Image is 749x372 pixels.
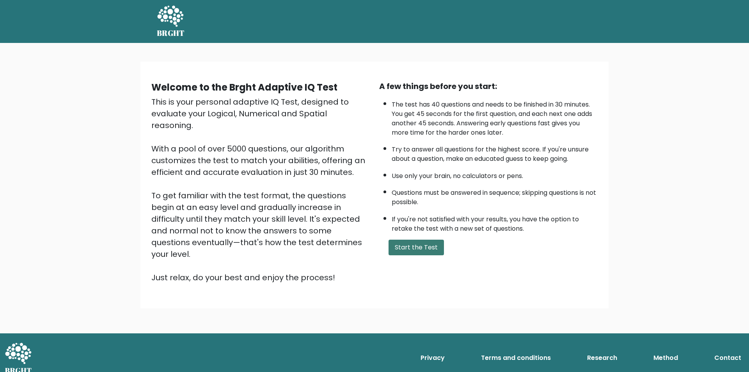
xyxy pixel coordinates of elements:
a: Terms and conditions [478,350,554,366]
li: Try to answer all questions for the highest score. If you're unsure about a question, make an edu... [392,141,598,164]
button: Start the Test [389,240,444,255]
a: Method [650,350,681,366]
li: Use only your brain, no calculators or pens. [392,167,598,181]
li: The test has 40 questions and needs to be finished in 30 minutes. You get 45 seconds for the firs... [392,96,598,137]
b: Welcome to the Brght Adaptive IQ Test [151,81,337,94]
div: A few things before you start: [379,80,598,92]
a: BRGHT [157,3,185,40]
a: Contact [711,350,744,366]
div: This is your personal adaptive IQ Test, designed to evaluate your Logical, Numerical and Spatial ... [151,96,370,283]
li: Questions must be answered in sequence; skipping questions is not possible. [392,184,598,207]
a: Research [584,350,620,366]
a: Privacy [417,350,448,366]
li: If you're not satisfied with your results, you have the option to retake the test with a new set ... [392,211,598,233]
h5: BRGHT [157,28,185,38]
